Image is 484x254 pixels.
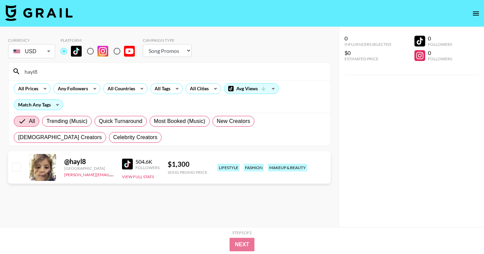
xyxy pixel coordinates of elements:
span: New Creators [217,117,250,125]
div: All Countries [104,84,136,94]
button: Next [230,238,255,251]
div: makeup & beauty [268,164,307,171]
img: TikTok [122,159,133,169]
span: Quick Turnaround [99,117,143,125]
div: USD [9,45,54,57]
div: Match Any Tags [14,100,63,110]
div: All Tags [151,84,172,94]
div: fashion [244,164,264,171]
input: Search by User Name [21,66,326,77]
div: 0 [345,35,391,42]
div: lifestyle [217,164,240,171]
div: Any Followers [54,84,89,94]
button: View Full Stats [122,174,154,179]
span: [DEMOGRAPHIC_DATA] Creators [18,133,102,141]
div: All Prices [14,84,40,94]
div: Estimated Price [345,56,391,61]
img: Grail Talent [5,5,73,21]
img: Instagram [97,46,108,57]
iframe: Drift Widget Chat Controller [450,220,476,246]
div: Currency [8,38,55,43]
button: open drawer [469,7,483,20]
span: Most Booked (Music) [154,117,205,125]
div: Followers [135,165,160,170]
span: Trending (Music) [46,117,87,125]
div: Influencers Selected [345,42,391,47]
div: 0 [428,35,452,42]
div: 0 [428,50,452,56]
div: Avg Views [224,84,279,94]
div: Followers [428,56,452,61]
div: Step 1 of 2 [232,230,252,235]
img: YouTube [124,46,135,57]
div: $0 [345,50,391,56]
span: Celebrity Creators [113,133,158,141]
div: Platform [61,38,140,43]
div: Campaign Type [143,38,192,43]
div: All Cities [186,84,210,94]
div: Song Promo Price [168,170,207,175]
div: [GEOGRAPHIC_DATA] [64,166,114,171]
div: @ hayl8 [64,157,114,166]
div: Followers [428,42,452,47]
div: $ 1,300 [168,160,207,168]
div: 504.6K [135,158,160,165]
img: TikTok [71,46,82,57]
span: All [29,117,35,125]
a: [PERSON_NAME][EMAIL_ADDRESS][DOMAIN_NAME] [64,171,164,177]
